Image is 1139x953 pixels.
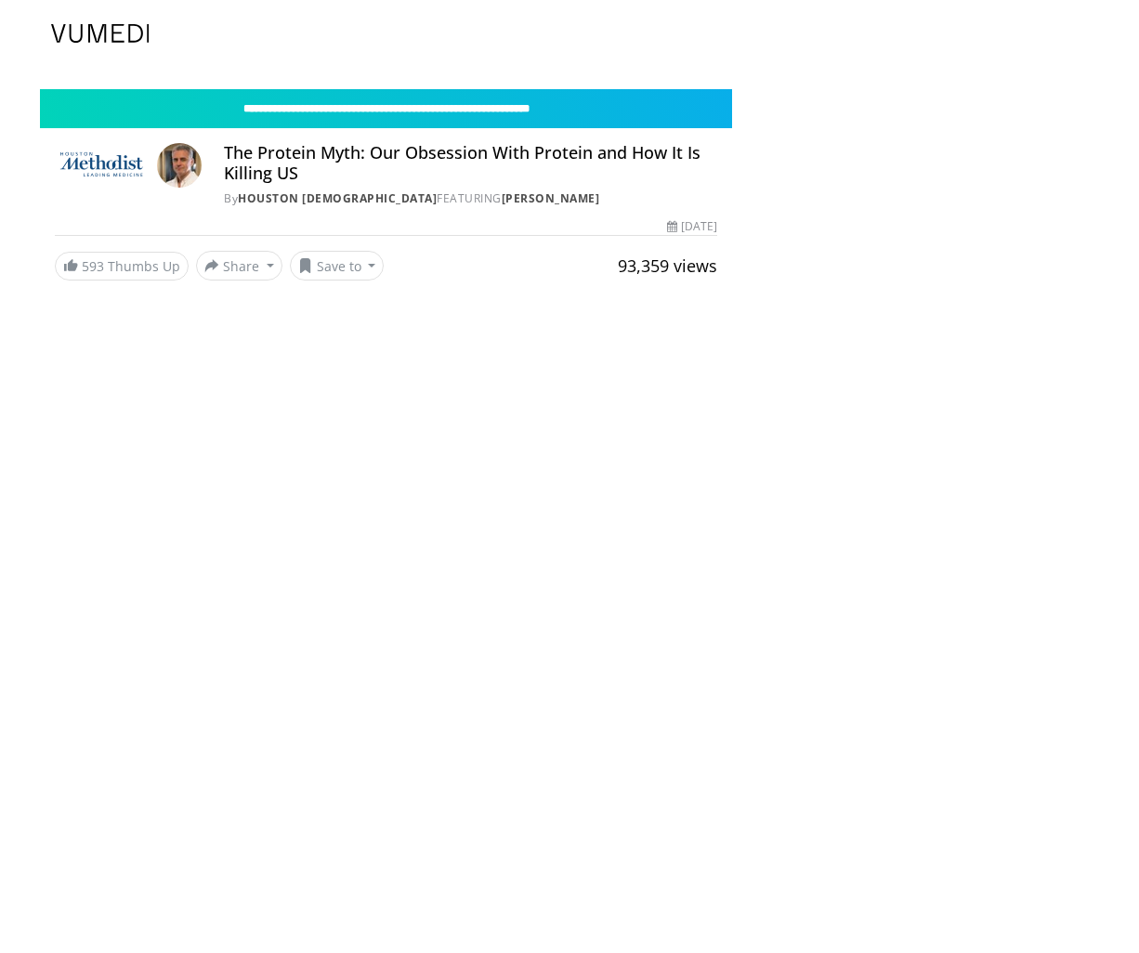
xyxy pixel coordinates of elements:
[502,190,600,206] a: [PERSON_NAME]
[55,252,189,281] a: 593 Thumbs Up
[290,251,385,281] button: Save to
[224,143,717,183] h4: The Protein Myth: Our Obsession With Protein and How It Is Killing US
[157,143,202,188] img: Avatar
[82,257,104,275] span: 593
[224,190,717,207] div: By FEATURING
[55,143,150,188] img: Houston Methodist
[667,218,717,235] div: [DATE]
[51,24,150,43] img: VuMedi Logo
[238,190,437,206] a: Houston [DEMOGRAPHIC_DATA]
[196,251,282,281] button: Share
[618,255,717,277] span: 93,359 views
